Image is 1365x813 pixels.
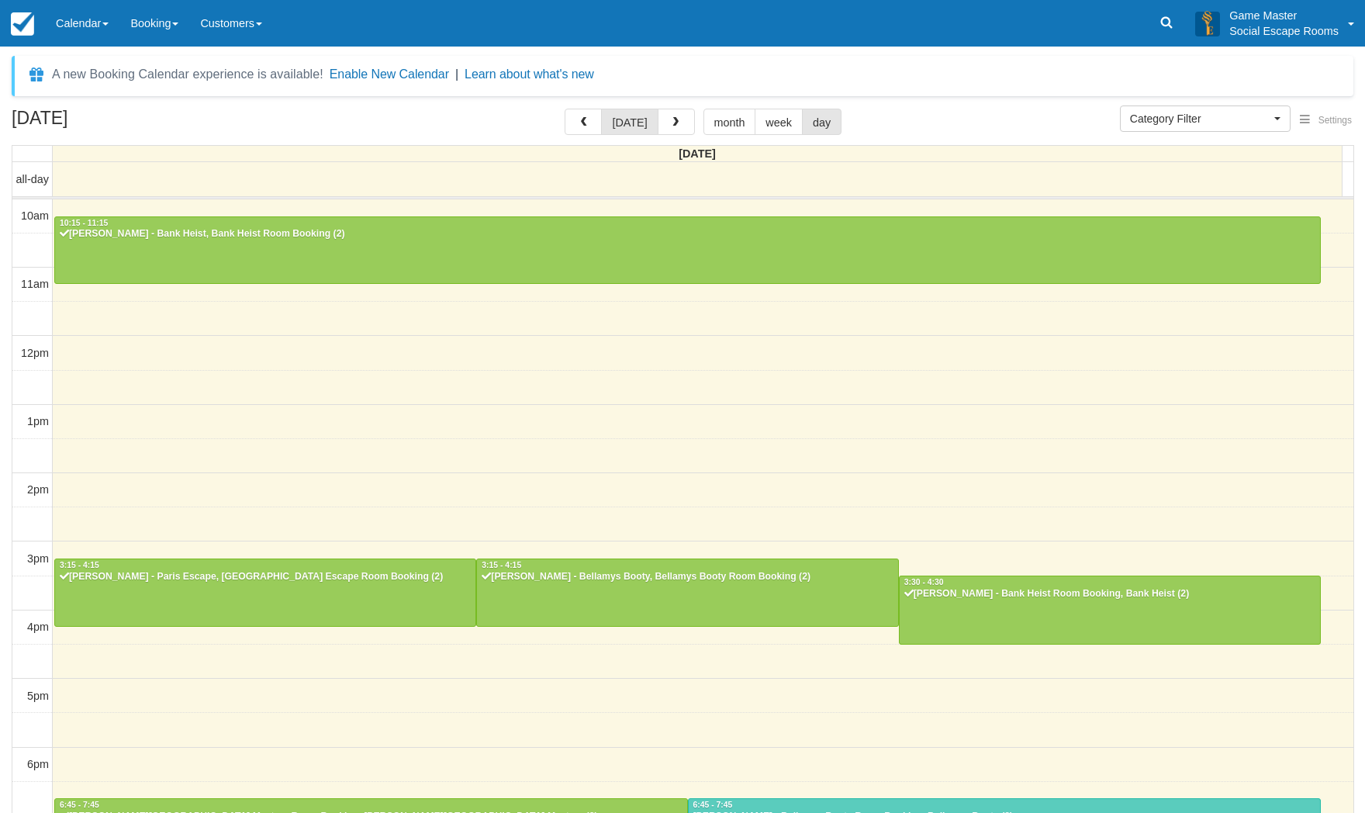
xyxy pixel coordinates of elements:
[1318,115,1352,126] span: Settings
[1120,106,1291,132] button: Category Filter
[693,801,733,809] span: 6:45 - 7:45
[54,559,476,627] a: 3:15 - 4:15[PERSON_NAME] - Paris Escape, [GEOGRAPHIC_DATA] Escape Room Booking (2)
[1195,11,1220,36] img: A3
[601,109,658,135] button: [DATE]
[59,228,1316,240] div: [PERSON_NAME] - Bank Heist, Bank Heist Room Booking (2)
[1130,111,1270,126] span: Category Filter
[481,571,893,583] div: [PERSON_NAME] - Bellamys Booty, Bellamys Booty Room Booking (2)
[27,758,49,770] span: 6pm
[330,67,449,82] button: Enable New Calendar
[1291,109,1361,132] button: Settings
[60,801,99,809] span: 6:45 - 7:45
[21,209,49,222] span: 10am
[16,173,49,185] span: all-day
[27,621,49,633] span: 4pm
[54,216,1321,285] a: 10:15 - 11:15[PERSON_NAME] - Bank Heist, Bank Heist Room Booking (2)
[465,67,594,81] a: Learn about what's new
[21,347,49,359] span: 12pm
[27,415,49,427] span: 1pm
[27,690,49,702] span: 5pm
[904,578,944,586] span: 3:30 - 4:30
[1229,23,1339,39] p: Social Escape Rooms
[1229,8,1339,23] p: Game Master
[21,278,49,290] span: 11am
[679,147,716,160] span: [DATE]
[59,571,472,583] div: [PERSON_NAME] - Paris Escape, [GEOGRAPHIC_DATA] Escape Room Booking (2)
[899,576,1321,644] a: 3:30 - 4:30[PERSON_NAME] - Bank Heist Room Booking, Bank Heist (2)
[52,65,323,84] div: A new Booking Calendar experience is available!
[703,109,756,135] button: month
[11,12,34,36] img: checkfront-main-nav-mini-logo.png
[904,588,1316,600] div: [PERSON_NAME] - Bank Heist Room Booking, Bank Heist (2)
[476,559,898,627] a: 3:15 - 4:15[PERSON_NAME] - Bellamys Booty, Bellamys Booty Room Booking (2)
[27,552,49,565] span: 3pm
[455,67,458,81] span: |
[60,219,108,227] span: 10:15 - 11:15
[802,109,841,135] button: day
[27,483,49,496] span: 2pm
[482,561,521,569] span: 3:15 - 4:15
[60,561,99,569] span: 3:15 - 4:15
[755,109,803,135] button: week
[12,109,208,137] h2: [DATE]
